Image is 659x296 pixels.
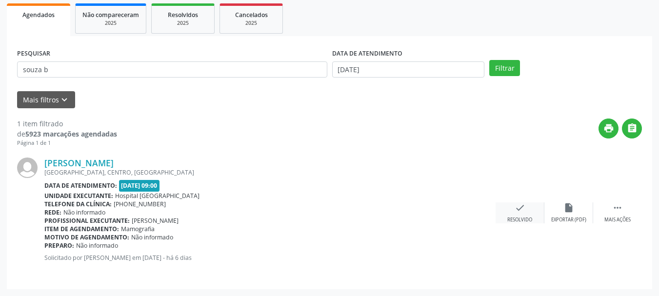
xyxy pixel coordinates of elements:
b: Motivo de agendamento: [44,233,129,241]
span: Mamografia [121,225,155,233]
div: Mais ações [604,217,631,223]
b: Data de atendimento: [44,181,117,190]
span: Cancelados [235,11,268,19]
a: [PERSON_NAME] [44,158,114,168]
i:  [612,202,623,213]
div: Resolvido [507,217,532,223]
i: check [515,202,525,213]
strong: 5923 marcações agendadas [25,129,117,138]
span: [PHONE_NUMBER] [114,200,166,208]
i: print [603,123,614,134]
label: PESQUISAR [17,46,50,61]
div: 2025 [159,20,207,27]
span: Não informado [63,208,105,217]
img: img [17,158,38,178]
b: Profissional executante: [44,217,130,225]
b: Telefone da clínica: [44,200,112,208]
button:  [622,118,642,138]
span: Hospital [GEOGRAPHIC_DATA] [115,192,200,200]
div: [GEOGRAPHIC_DATA], CENTRO, [GEOGRAPHIC_DATA] [44,168,496,177]
b: Unidade executante: [44,192,113,200]
b: Rede: [44,208,61,217]
span: Agendados [22,11,55,19]
b: Preparo: [44,241,74,250]
span: Não informado [131,233,173,241]
i: insert_drive_file [563,202,574,213]
i: keyboard_arrow_down [59,95,70,105]
span: Não informado [76,241,118,250]
p: Solicitado por [PERSON_NAME] em [DATE] - há 6 dias [44,254,496,262]
div: Página 1 de 1 [17,139,117,147]
div: 2025 [82,20,139,27]
div: 2025 [227,20,276,27]
input: Nome, CNS [17,61,327,78]
div: de [17,129,117,139]
button: Filtrar [489,60,520,77]
label: DATA DE ATENDIMENTO [332,46,402,61]
button: Mais filtroskeyboard_arrow_down [17,91,75,108]
span: [DATE] 09:00 [119,180,160,191]
span: [PERSON_NAME] [132,217,179,225]
input: Selecione um intervalo [332,61,485,78]
b: Item de agendamento: [44,225,119,233]
span: Resolvidos [168,11,198,19]
i:  [627,123,638,134]
span: Não compareceram [82,11,139,19]
div: 1 item filtrado [17,118,117,129]
button: print [599,118,619,138]
div: Exportar (PDF) [551,217,586,223]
